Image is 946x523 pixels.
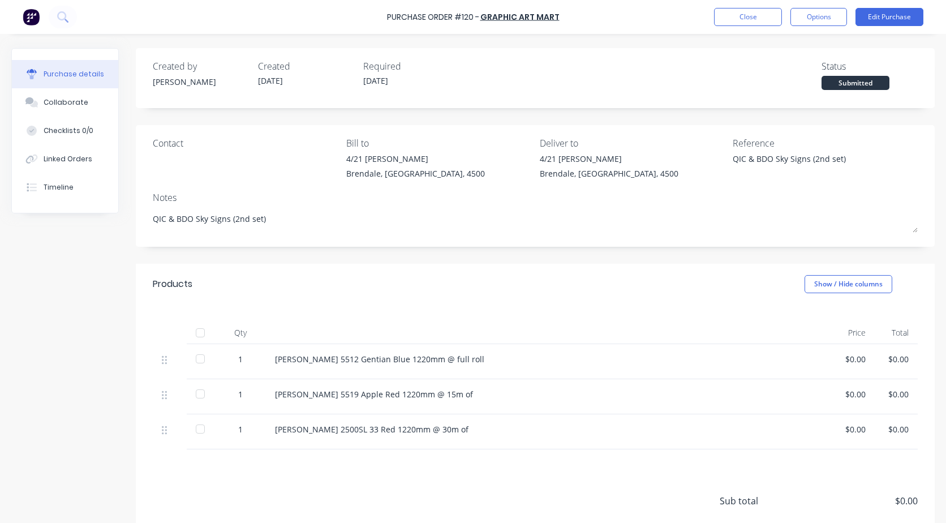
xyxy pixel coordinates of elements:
div: Bill to [346,136,531,150]
div: Timeline [44,182,74,192]
textarea: QIC & BDO Sky Signs (2nd set) [733,153,874,178]
div: $0.00 [884,388,909,400]
div: Purchase Order #120 - [387,11,479,23]
span: $0.00 [805,494,918,508]
a: Graphic Art Mart [480,11,560,23]
div: 1 [224,353,257,365]
div: $0.00 [841,353,866,365]
div: 4/21 [PERSON_NAME] [540,153,678,165]
button: Close [714,8,782,26]
div: Submitted [822,76,889,90]
div: $0.00 [884,353,909,365]
div: Total [875,321,918,344]
div: Required [363,59,459,73]
div: Linked Orders [44,154,92,164]
div: Deliver to [540,136,725,150]
button: Linked Orders [12,145,118,173]
div: Qty [215,321,266,344]
div: [PERSON_NAME] [153,76,249,88]
div: $0.00 [841,423,866,435]
div: [PERSON_NAME] 5512 Gentian Blue 1220mm @ full roll [275,353,823,365]
div: Products [153,277,192,291]
button: Options [790,8,847,26]
textarea: QIC & BDO Sky Signs (2nd set) [153,207,918,233]
div: $0.00 [884,423,909,435]
div: Checklists 0/0 [44,126,93,136]
div: 4/21 [PERSON_NAME] [346,153,485,165]
button: Edit Purchase [855,8,923,26]
div: Brendale, [GEOGRAPHIC_DATA], 4500 [540,168,678,179]
div: 1 [224,423,257,435]
span: Sub total [720,494,805,508]
button: Show / Hide columns [805,275,892,293]
div: [PERSON_NAME] 5519 Apple Red 1220mm @ 15m of [275,388,823,400]
div: Created [258,59,354,73]
button: Collaborate [12,88,118,117]
div: Purchase details [44,69,104,79]
div: Collaborate [44,97,88,108]
div: Brendale, [GEOGRAPHIC_DATA], 4500 [346,168,485,179]
div: [PERSON_NAME] 2500SL 33 Red 1220mm @ 30m of [275,423,823,435]
div: Reference [733,136,918,150]
div: Status [822,59,918,73]
div: $0.00 [841,388,866,400]
button: Timeline [12,173,118,202]
div: Created by [153,59,249,73]
div: Contact [153,136,338,150]
img: Factory [23,8,40,25]
button: Checklists 0/0 [12,117,118,145]
div: Notes [153,191,918,204]
div: 1 [224,388,257,400]
button: Purchase details [12,60,118,88]
div: Price [832,321,875,344]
